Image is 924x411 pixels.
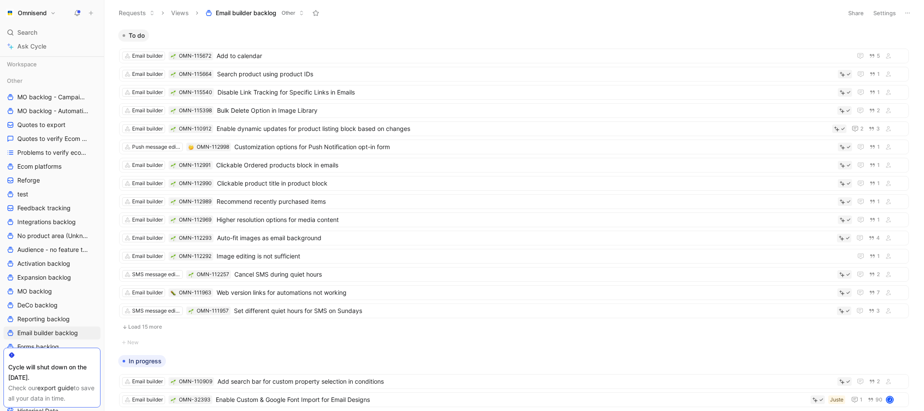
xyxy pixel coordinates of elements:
img: 🌱 [188,272,194,277]
span: Add to calendar [217,51,848,61]
span: 1 [877,181,880,186]
span: 2 [877,379,880,384]
button: 🌱 [170,235,176,241]
h1: Omnisend [18,9,47,17]
button: 🌱 [170,89,176,95]
a: Feedback tracking [3,202,101,215]
div: Cycle will shut down on the [DATE]. [8,362,96,383]
a: Push message editor🤔OMN-112998Customization options for Push Notification opt-in form1 [119,140,909,154]
a: SMS message editor🌱OMN-111957Set different quiet hours for SMS on Sundays3 [119,303,909,318]
div: Email builder [132,161,163,170]
span: DeCo backlog [17,301,58,310]
div: OMN-110912 [179,124,211,133]
button: 🌱 [188,308,194,314]
button: Views [167,7,193,20]
button: 🌱 [170,126,176,132]
span: 1 [877,163,880,168]
div: 🌱 [170,108,176,114]
span: 1 [860,397,862,402]
button: 🌱 [170,53,176,59]
a: Activation backlog [3,257,101,270]
div: Email builder [132,395,163,404]
a: Quotes to verify Ecom platforms [3,132,101,145]
a: Email builder🌱OMN-112969Higher resolution options for media content1 [119,212,909,227]
button: New [118,337,910,348]
span: 2 [877,108,880,113]
span: No product area (Unknowns) [17,232,89,240]
span: Image editing is not sufficient [217,251,849,261]
img: 🐛 [171,290,176,296]
img: 🌱 [171,199,176,205]
button: 7 [867,288,882,297]
span: Enable Custom & Google Font Import for Email Designs [216,395,807,405]
a: Email builder🌱OMN-115664Search product using product IDs1 [119,67,909,82]
span: Audience - no feature tag [17,245,88,254]
div: SMS message editor [132,270,181,279]
div: OMN-115398 [179,106,212,115]
a: Email builder backlog [3,326,101,339]
span: Expansion backlog [17,273,71,282]
span: 2 [860,126,863,131]
div: Other [3,74,101,87]
span: 2 [877,272,880,277]
div: OMN-112991 [179,161,211,170]
a: SMS message editor🌱OMN-112257Cancel SMS during quiet hours2 [119,267,909,282]
a: Integrations backlog [3,215,101,228]
a: Forms backlog [3,340,101,353]
div: 🌱 [170,217,176,223]
button: 1 [868,142,882,152]
div: Push message editor [132,143,181,151]
div: Email builder [132,197,163,206]
div: Email builder [132,215,163,224]
img: 🌱 [171,90,176,95]
button: 4 [867,233,882,243]
div: Email builder [132,106,163,115]
button: 3 [867,306,882,316]
a: Quotes to export [3,118,101,131]
div: OMN-115664 [179,70,212,78]
a: Email builder🌱OMN-112989Recommend recently purchased items1 [119,194,909,209]
div: OMN-32393 [179,395,211,404]
a: Reforge [3,174,101,187]
span: Workspace [7,60,37,68]
button: 🌱 [170,199,176,205]
button: 🌱 [170,397,176,403]
a: Expansion backlog [3,271,101,284]
div: OMN-115672 [179,52,211,60]
div: OMN-112969 [179,215,211,224]
button: 1 [868,179,882,188]
div: Check our to save all your data in time. [8,383,96,404]
div: OMN-110909 [179,377,212,386]
span: Integrations backlog [17,218,76,226]
span: 7 [877,290,880,295]
a: MO backlog - Automation [3,104,101,117]
span: Disable Link Tracking for Specific Links in Emails [217,87,834,98]
button: 🌱 [170,162,176,168]
span: Ecom platforms [17,162,62,171]
a: Reporting backlog [3,313,101,326]
div: 🌱 [170,378,176,385]
button: Share [844,7,868,19]
button: 1 [868,251,882,261]
button: OmnisendOmnisend [3,7,58,19]
img: 🌱 [188,309,194,314]
button: 1 [868,88,882,97]
button: Load 15 more [119,322,909,332]
button: 90 [866,395,884,404]
button: 🌱 [170,180,176,186]
a: export guide [37,384,74,391]
span: Search [17,27,37,38]
span: Recommend recently purchased items [217,196,834,207]
button: 2 [850,124,865,134]
a: Email builder🌱OMN-110909Add search bar for custom property selection in conditions2 [119,374,909,389]
a: Email builder🌱OMN-115398Bulk Delete Option in Image Library2 [119,103,909,118]
img: 🌱 [171,398,176,403]
a: Ask Cycle [3,40,101,53]
div: OMN-112998 [197,143,229,151]
img: 🌱 [171,218,176,223]
div: OMN-111963 [179,288,211,297]
a: test [3,188,101,201]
